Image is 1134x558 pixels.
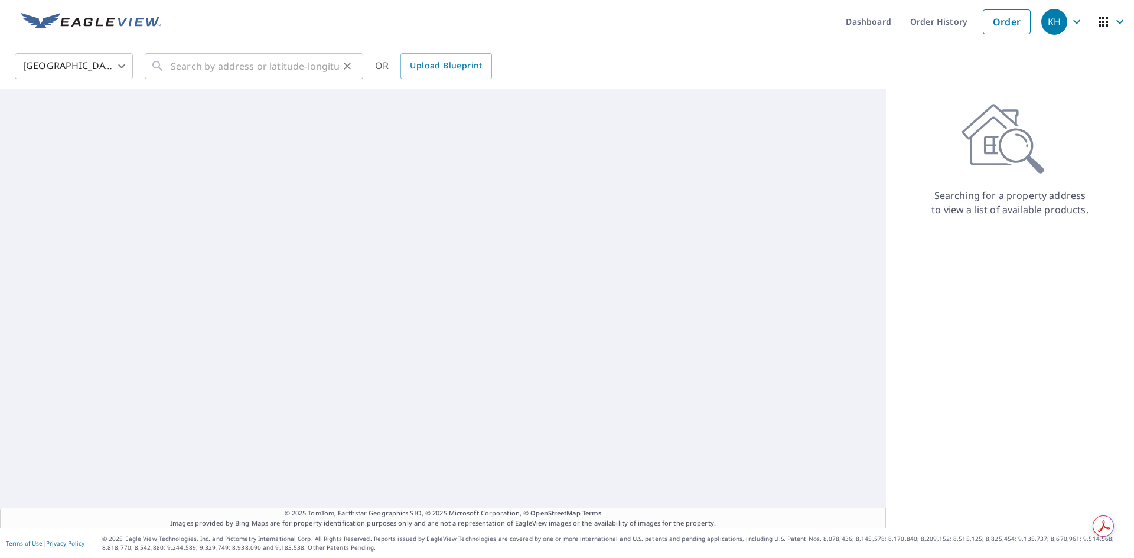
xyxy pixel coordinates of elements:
[285,508,602,518] span: © 2025 TomTom, Earthstar Geographics SIO, © 2025 Microsoft Corporation, ©
[410,58,482,73] span: Upload Blueprint
[339,58,356,74] button: Clear
[931,188,1089,217] p: Searching for a property address to view a list of available products.
[46,539,84,547] a: Privacy Policy
[530,508,580,517] a: OpenStreetMap
[582,508,602,517] a: Terms
[400,53,491,79] a: Upload Blueprint
[102,534,1128,552] p: © 2025 Eagle View Technologies, Inc. and Pictometry International Corp. All Rights Reserved. Repo...
[1041,9,1067,35] div: KH
[6,539,43,547] a: Terms of Use
[983,9,1031,34] a: Order
[15,50,133,83] div: [GEOGRAPHIC_DATA]
[21,13,161,31] img: EV Logo
[6,540,84,547] p: |
[375,53,492,79] div: OR
[171,50,339,83] input: Search by address or latitude-longitude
